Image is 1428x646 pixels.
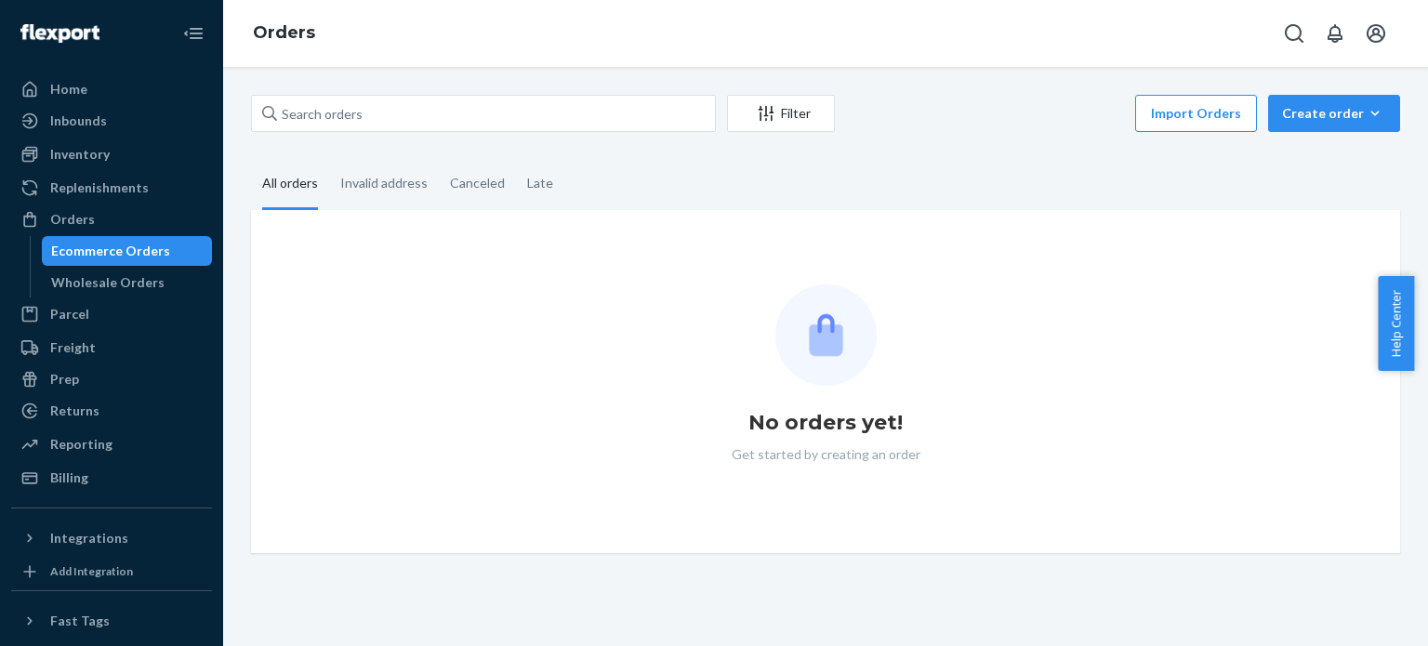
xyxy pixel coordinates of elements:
[50,612,110,630] div: Fast Tags
[50,370,79,389] div: Prep
[50,178,149,197] div: Replenishments
[253,22,315,43] a: Orders
[50,145,110,164] div: Inventory
[11,463,212,493] a: Billing
[262,159,318,210] div: All orders
[11,106,212,136] a: Inbounds
[728,104,834,123] div: Filter
[42,236,213,266] a: Ecommerce Orders
[175,15,212,52] button: Close Navigation
[51,273,165,292] div: Wholesale Orders
[50,80,87,99] div: Home
[11,333,212,363] a: Freight
[11,396,212,426] a: Returns
[251,95,716,132] input: Search orders
[1276,15,1313,52] button: Open Search Box
[11,173,212,203] a: Replenishments
[450,159,505,207] div: Canceled
[11,204,212,234] a: Orders
[51,242,170,260] div: Ecommerce Orders
[50,112,107,130] div: Inbounds
[727,95,835,132] button: Filter
[11,560,212,583] a: Add Integration
[1378,276,1414,371] button: Help Center
[42,268,213,297] a: Wholesale Orders
[238,7,330,60] ol: breadcrumbs
[1316,15,1354,52] button: Open notifications
[50,402,99,420] div: Returns
[11,139,212,169] a: Inventory
[1282,104,1386,123] div: Create order
[11,299,212,329] a: Parcel
[340,159,428,207] div: Invalid address
[50,529,128,547] div: Integrations
[11,429,212,459] a: Reporting
[50,305,89,323] div: Parcel
[11,364,212,394] a: Prep
[748,408,903,438] h1: No orders yet!
[1135,95,1257,132] button: Import Orders
[11,606,212,636] button: Fast Tags
[775,284,877,386] img: Empty list
[50,210,95,229] div: Orders
[50,468,88,487] div: Billing
[527,159,553,207] div: Late
[1357,15,1395,52] button: Open account menu
[1268,95,1400,132] button: Create order
[50,338,96,357] div: Freight
[11,74,212,104] a: Home
[732,445,920,464] p: Get started by creating an order
[50,563,133,579] div: Add Integration
[50,435,112,454] div: Reporting
[11,523,212,553] button: Integrations
[20,24,99,43] img: Flexport logo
